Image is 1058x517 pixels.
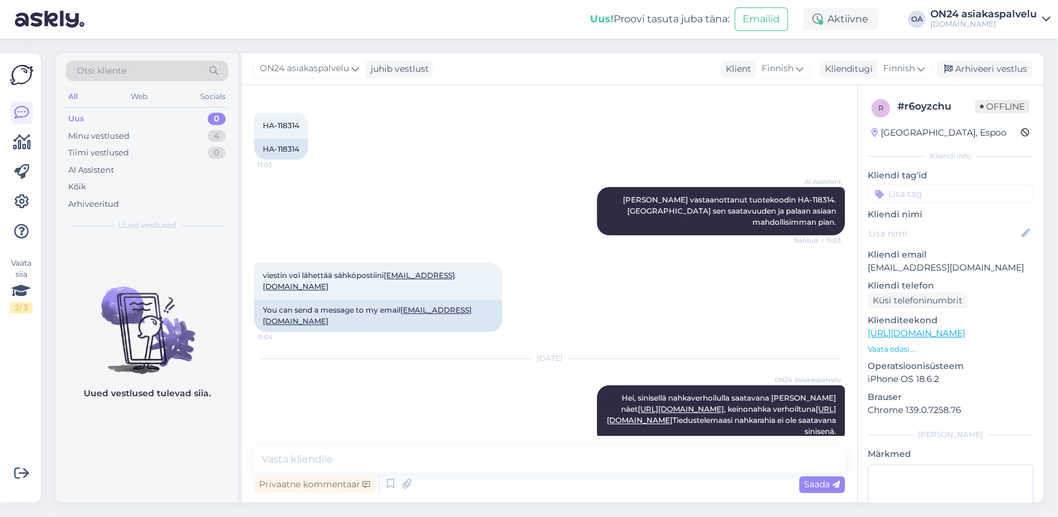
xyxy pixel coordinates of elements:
p: Kliendi nimi [868,208,1033,221]
p: Kliendi telefon [868,279,1033,292]
p: Uued vestlused tulevad siia. [84,387,211,400]
b: Uus! [590,13,614,25]
span: HA-118314 [263,121,299,130]
p: Chrome 139.0.7258.76 [868,404,1033,417]
div: All [66,89,80,105]
p: Märkmed [868,448,1033,461]
div: Arhiveeritud [68,198,119,211]
span: Finnish [762,62,793,76]
span: viestin voi lähettää sähköpostiini [263,271,455,291]
p: Operatsioonisüsteem [868,360,1033,373]
div: Klienditugi [820,63,873,76]
span: Saada [804,479,840,490]
p: Kliendi tag'id [868,169,1033,182]
span: Hei, sinisellä nahkaverhoilulla saatavana [PERSON_NAME] näet , keinonahka verhoiltuna Tiedustelem... [607,393,838,436]
a: [URL][DOMAIN_NAME] [868,328,965,339]
span: 11:04 [258,332,304,342]
a: ON24 asiakaspalvelu[DOMAIN_NAME] [930,9,1051,29]
div: Vaata siia [10,258,32,313]
div: HA-118314 [254,139,308,160]
p: Vaata edasi ... [868,344,1033,355]
div: [DATE] [254,353,845,364]
div: Tiimi vestlused [68,147,129,159]
div: Web [128,89,150,105]
div: ON24 asiakaspalvelu [930,9,1037,19]
a: [URL][DOMAIN_NAME] [638,404,724,414]
div: You can send a message to my email [254,300,502,332]
div: Küsi telefoninumbrit [868,292,968,309]
p: [EMAIL_ADDRESS][DOMAIN_NAME] [868,261,1033,274]
div: AI Assistent [68,164,114,176]
div: 0 [208,113,226,125]
button: Emailid [734,7,788,31]
div: Uus [68,113,84,125]
div: Aktiivne [803,8,878,30]
span: AI Assistent [795,177,841,186]
div: Privaatne kommentaar [254,476,375,493]
span: 11:03 [258,160,304,170]
div: 2 / 3 [10,302,32,313]
div: Kliendi info [868,150,1033,162]
div: Proovi tasuta juba täna: [590,12,730,27]
span: r [878,103,884,113]
div: # r6oyzchu [897,99,975,114]
p: Klienditeekond [868,314,1033,327]
span: Otsi kliente [77,64,126,77]
span: ON24 asiakaspalvelu [260,62,349,76]
span: Uued vestlused [118,220,176,231]
p: Brauser [868,391,1033,404]
span: [PERSON_NAME] vastaanottanut tuotekoodin HA-118314. [GEOGRAPHIC_DATA] sen saatavuuden ja palaan a... [623,195,838,227]
div: 0 [208,147,226,159]
input: Lisa nimi [868,227,1019,240]
span: Finnish [883,62,915,76]
div: Arhiveeri vestlus [937,61,1032,77]
span: Nähtud ✓ 11:03 [794,236,841,245]
p: iPhone OS 18.6.2 [868,373,1033,386]
span: ON24 asiakaspalvelu [775,375,841,384]
div: [PERSON_NAME] [868,429,1033,440]
div: [GEOGRAPHIC_DATA], Espoo [871,126,1007,139]
div: Minu vestlused [68,130,130,142]
div: [DOMAIN_NAME] [930,19,1037,29]
img: No chats [56,264,238,376]
input: Lisa tag [868,185,1033,203]
div: Klient [721,63,751,76]
p: Kliendi email [868,248,1033,261]
div: juhib vestlust [366,63,429,76]
div: Socials [198,89,228,105]
div: Kõik [68,181,86,193]
div: OA [908,11,925,28]
span: Offline [975,100,1029,113]
img: Askly Logo [10,63,33,87]
div: 4 [208,130,226,142]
